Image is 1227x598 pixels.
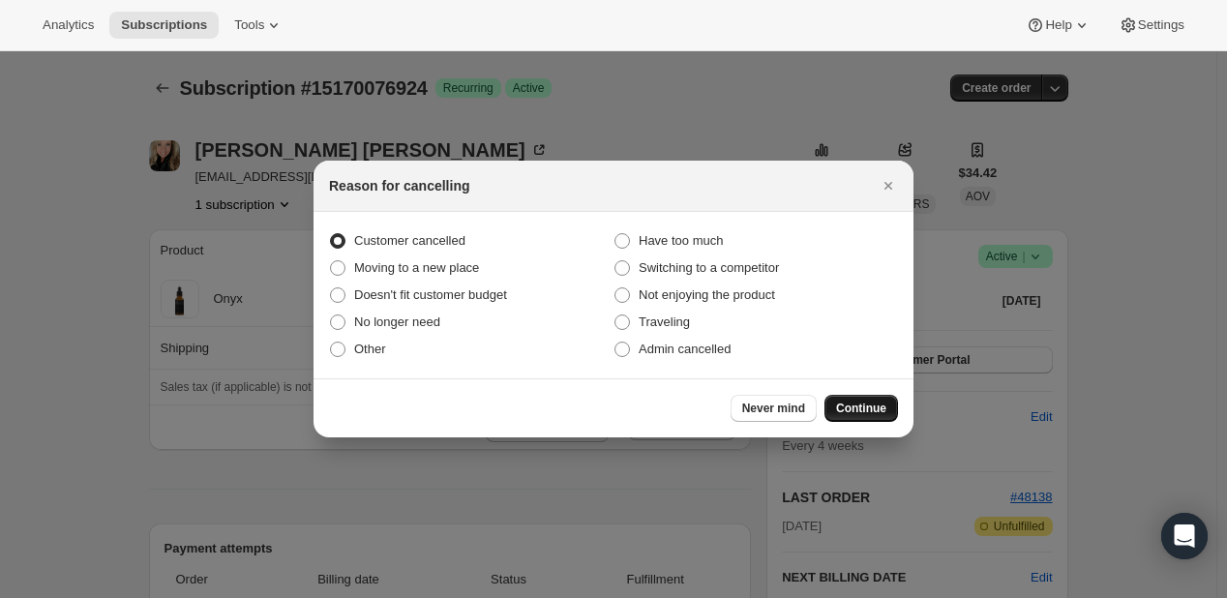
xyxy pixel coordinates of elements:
span: Subscriptions [121,17,207,33]
span: Customer cancelled [354,233,465,248]
button: Subscriptions [109,12,219,39]
span: Switching to a competitor [639,260,779,275]
span: Have too much [639,233,723,248]
span: No longer need [354,314,440,329]
span: Help [1045,17,1071,33]
span: Never mind [742,401,805,416]
span: Doesn't fit customer budget [354,287,507,302]
span: Continue [836,401,886,416]
span: Traveling [639,314,690,329]
span: Not enjoying the product [639,287,775,302]
button: Analytics [31,12,105,39]
button: Help [1014,12,1102,39]
span: Analytics [43,17,94,33]
button: Settings [1107,12,1196,39]
div: Open Intercom Messenger [1161,513,1208,559]
button: Never mind [731,395,817,422]
button: Close [875,172,902,199]
span: Tools [234,17,264,33]
button: Tools [223,12,295,39]
span: Admin cancelled [639,342,731,356]
span: Other [354,342,386,356]
span: Settings [1138,17,1184,33]
button: Continue [824,395,898,422]
h2: Reason for cancelling [329,176,469,195]
span: Moving to a new place [354,260,479,275]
